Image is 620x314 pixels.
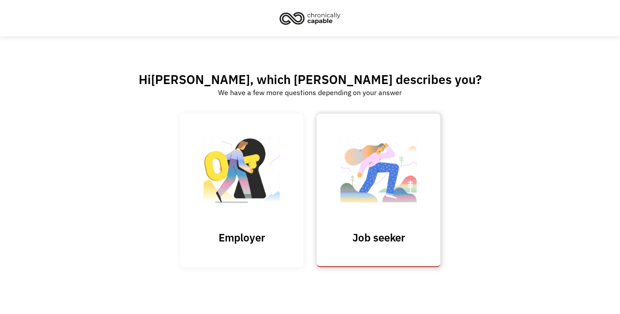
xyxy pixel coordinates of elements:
span: [PERSON_NAME] [151,71,250,88]
h2: Hi , which [PERSON_NAME] describes you? [139,72,482,87]
div: We have a few more questions depending on your answer [218,87,402,98]
input: Submit [180,114,303,268]
h3: Job seeker [334,231,423,244]
a: Job seeker [317,114,440,267]
img: Chronically Capable logo [277,8,343,28]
